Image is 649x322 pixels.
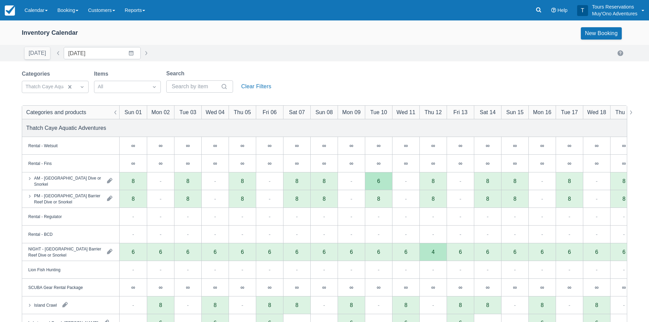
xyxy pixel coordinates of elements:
[460,177,461,185] div: -
[378,230,380,238] div: -
[583,279,610,296] div: ∞
[28,160,52,166] div: Rental - Fins
[432,265,434,274] div: -
[622,160,626,166] div: ∞
[556,279,583,296] div: ∞
[365,137,392,155] div: ∞
[241,143,244,148] div: ∞
[595,143,599,148] div: ∞
[501,243,528,261] div: 6
[460,195,461,203] div: -
[513,178,516,184] div: 8
[214,230,216,238] div: -
[342,108,361,116] div: Mon 09
[432,249,435,255] div: 4
[541,195,543,203] div: -
[460,212,461,220] div: -
[120,155,147,172] div: ∞
[159,143,163,148] div: ∞
[64,47,141,59] input: Date
[404,143,408,148] div: ∞
[26,124,106,132] div: Thatch Caye Aquatic Adventures
[392,155,419,172] div: ∞
[289,108,305,116] div: Sat 07
[187,212,189,220] div: -
[186,178,189,184] div: 8
[622,143,626,148] div: ∞
[131,143,135,148] div: ∞
[557,7,568,13] span: Help
[587,108,606,116] div: Wed 18
[487,230,489,238] div: -
[256,137,283,155] div: ∞
[323,230,325,238] div: -
[514,212,516,220] div: -
[528,137,556,155] div: ∞
[263,108,277,116] div: Fri 06
[540,160,544,166] div: ∞
[577,5,588,16] div: T
[206,108,225,116] div: Wed 04
[615,108,632,116] div: Thu 19
[214,265,216,274] div: -
[187,301,189,309] div: -
[269,177,271,185] div: -
[132,212,134,220] div: -
[338,279,365,296] div: ∞
[322,143,326,148] div: ∞
[513,249,516,255] div: 6
[241,160,244,166] div: ∞
[28,246,102,258] div: NIGHT - [GEOGRAPHIC_DATA] Barrier Reef Dive or Snorkel
[528,155,556,172] div: ∞
[351,195,352,203] div: -
[213,285,217,290] div: ∞
[310,155,338,172] div: ∞
[623,212,625,220] div: -
[365,243,392,261] div: 6
[241,178,244,184] div: 8
[513,160,517,166] div: ∞
[460,265,461,274] div: -
[186,249,189,255] div: 6
[322,285,326,290] div: ∞
[295,143,299,148] div: ∞
[268,160,272,166] div: ∞
[459,285,462,290] div: ∞
[186,160,190,166] div: ∞
[132,196,135,201] div: 8
[310,243,338,261] div: 6
[132,301,134,309] div: -
[596,230,598,238] div: -
[432,196,435,201] div: 8
[447,137,474,155] div: ∞
[229,243,256,261] div: 6
[392,243,419,261] div: 6
[561,108,578,116] div: Tue 17
[229,155,256,172] div: ∞
[432,178,435,184] div: 8
[533,108,552,116] div: Mon 16
[551,8,556,13] i: Help
[541,249,544,255] div: 6
[622,196,625,201] div: 8
[26,108,86,116] div: Categories and products
[131,160,135,166] div: ∞
[180,108,197,116] div: Tue 03
[581,27,622,40] a: New Booking
[513,285,517,290] div: ∞
[405,177,407,185] div: -
[592,10,637,17] p: Muy'Ono Adventures
[5,5,15,16] img: checkfront-main-nav-mini-logo.png
[569,265,570,274] div: -
[323,265,325,274] div: -
[514,265,516,274] div: -
[174,243,201,261] div: 6
[338,155,365,172] div: ∞
[568,160,571,166] div: ∞
[392,137,419,155] div: ∞
[404,160,408,166] div: ∞
[295,178,298,184] div: 8
[295,196,298,201] div: 8
[377,249,380,255] div: 6
[28,284,83,290] div: SCUBA Gear Rental Package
